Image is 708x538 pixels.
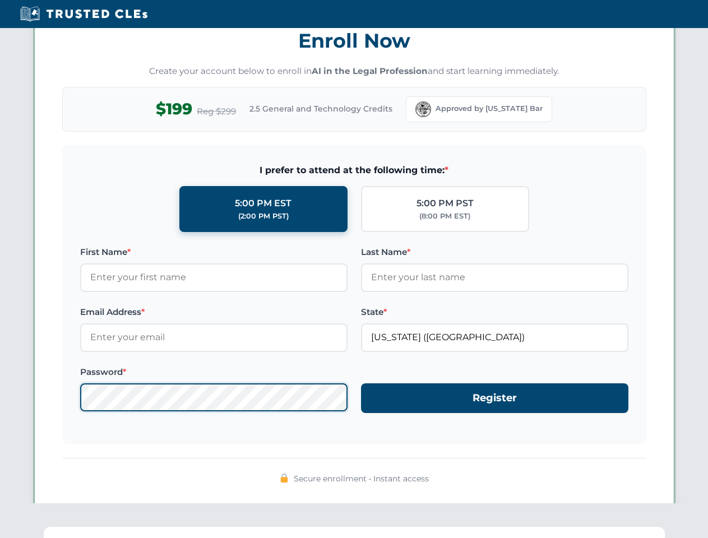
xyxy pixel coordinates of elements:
[419,211,470,222] div: (8:00 PM EST)
[197,105,236,118] span: Reg $299
[280,474,289,483] img: 🔒
[80,323,348,351] input: Enter your email
[361,305,628,319] label: State
[249,103,392,115] span: 2.5 General and Technology Credits
[436,103,543,114] span: Approved by [US_STATE] Bar
[80,305,348,319] label: Email Address
[80,365,348,379] label: Password
[62,23,646,58] h3: Enroll Now
[80,245,348,259] label: First Name
[361,263,628,291] input: Enter your last name
[235,196,291,211] div: 5:00 PM EST
[415,101,431,117] img: Florida Bar
[417,196,474,211] div: 5:00 PM PST
[17,6,151,22] img: Trusted CLEs
[294,472,429,485] span: Secure enrollment • Instant access
[156,96,192,122] span: $199
[62,65,646,78] p: Create your account below to enroll in and start learning immediately.
[312,66,428,76] strong: AI in the Legal Profession
[80,263,348,291] input: Enter your first name
[238,211,289,222] div: (2:00 PM PST)
[80,163,628,178] span: I prefer to attend at the following time:
[361,383,628,413] button: Register
[361,245,628,259] label: Last Name
[361,323,628,351] input: Florida (FL)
